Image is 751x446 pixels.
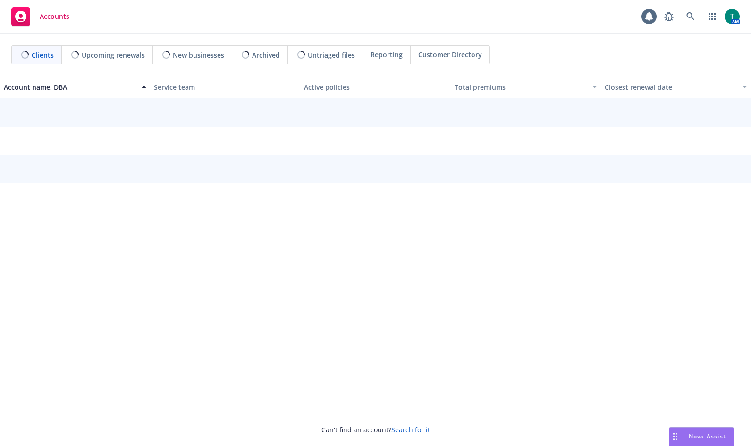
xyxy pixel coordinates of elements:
span: Clients [32,50,54,60]
button: Closest renewal date [601,76,751,98]
div: Service team [154,82,296,92]
a: Report a Bug [659,7,678,26]
div: Active policies [304,82,447,92]
a: Switch app [703,7,722,26]
div: Account name, DBA [4,82,136,92]
a: Accounts [8,3,73,30]
a: Search for it [391,425,430,434]
a: Search [681,7,700,26]
button: Active policies [300,76,450,98]
span: Archived [252,50,280,60]
span: Nova Assist [689,432,726,440]
img: photo [725,9,740,24]
span: Accounts [40,13,69,20]
span: Reporting [371,50,403,60]
div: Total premiums [455,82,587,92]
button: Total premiums [451,76,601,98]
button: Nova Assist [669,427,734,446]
span: Can't find an account? [321,425,430,435]
div: Closest renewal date [605,82,737,92]
span: Upcoming renewals [82,50,145,60]
span: Customer Directory [418,50,482,60]
span: New businesses [173,50,224,60]
div: Drag to move [669,428,681,446]
button: Service team [150,76,300,98]
span: Untriaged files [308,50,355,60]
